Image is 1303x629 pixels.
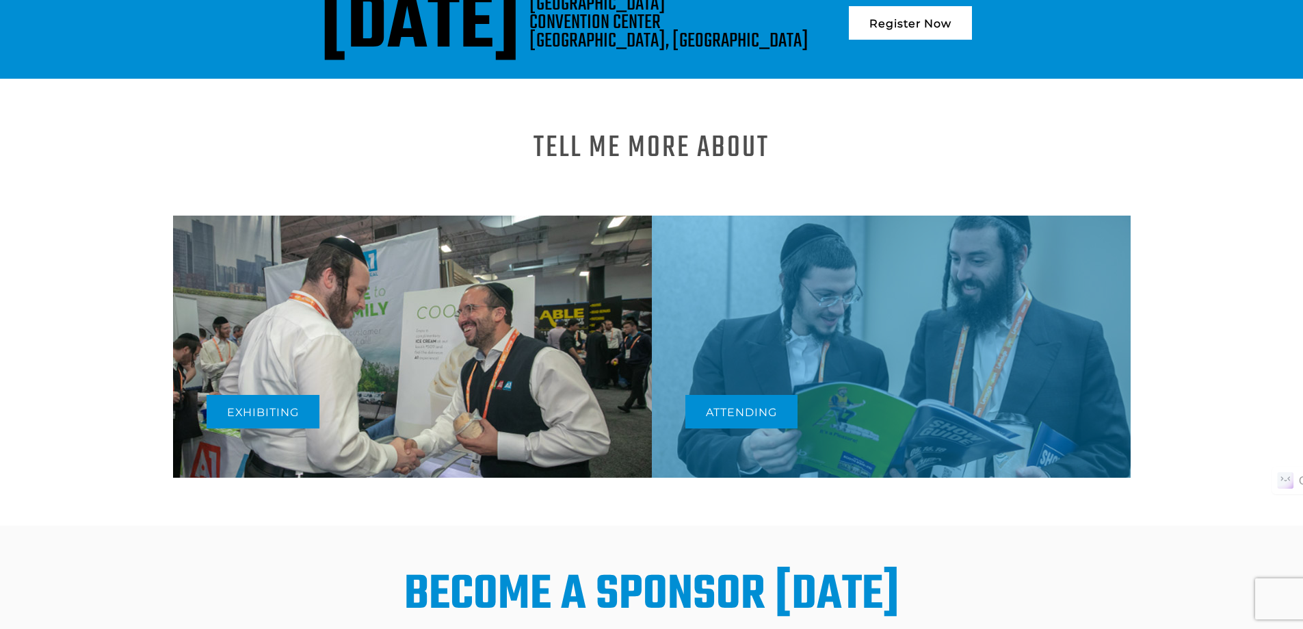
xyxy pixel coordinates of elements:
h1: BECOME A SPONSOR [DATE] [404,574,899,617]
a: Exhibiting [207,395,319,428]
h1: Tell me more About [534,140,769,157]
a: Register Now [849,6,972,40]
a: Attending [685,395,798,428]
